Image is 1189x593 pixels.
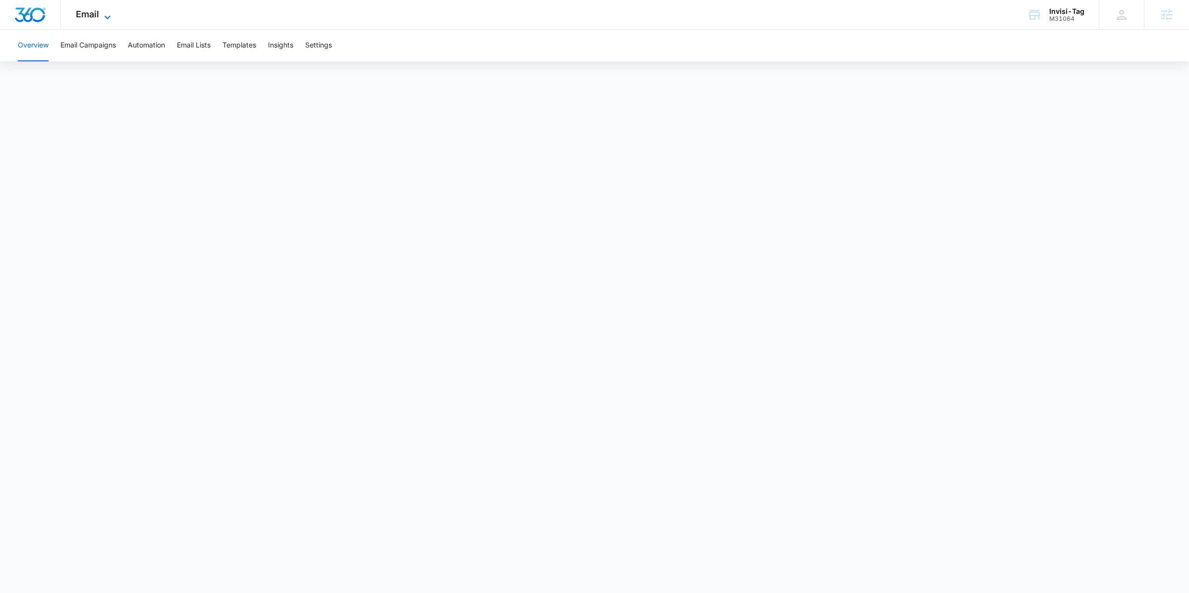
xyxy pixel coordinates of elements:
button: Email Campaigns [60,30,116,61]
button: Templates [222,30,256,61]
button: Automation [128,30,165,61]
button: Insights [268,30,293,61]
div: account name [1049,7,1084,15]
button: Email Lists [177,30,211,61]
button: Settings [305,30,332,61]
button: Overview [18,30,49,61]
span: Email [76,9,99,19]
div: account id [1049,15,1084,22]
